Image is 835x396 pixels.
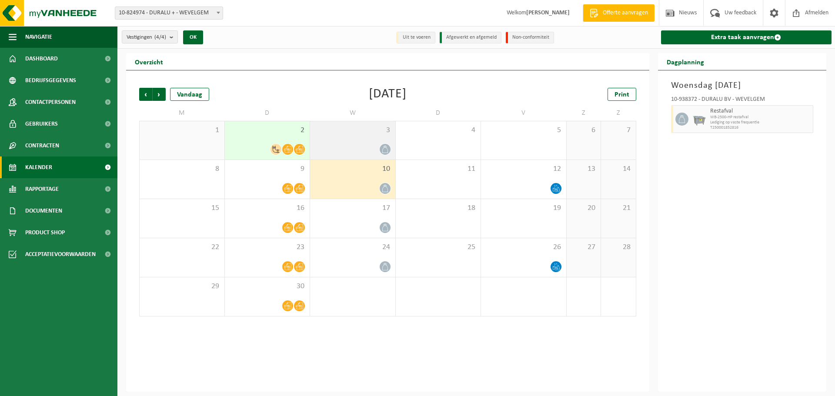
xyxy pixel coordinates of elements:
[25,156,52,178] span: Kalender
[314,243,391,252] span: 24
[25,113,58,135] span: Gebruikers
[144,282,220,291] span: 29
[229,164,306,174] span: 9
[571,203,597,213] span: 20
[25,178,59,200] span: Rapportage
[25,26,52,48] span: Navigatie
[115,7,223,19] span: 10-824974 - DURALU + - WEVELGEM
[661,30,832,44] a: Extra taak aanvragen
[710,120,811,125] span: Lediging op vaste frequentie
[229,126,306,135] span: 2
[225,105,311,121] td: D
[229,203,306,213] span: 16
[601,9,650,17] span: Offerte aanvragen
[615,91,629,98] span: Print
[485,164,562,174] span: 12
[567,105,601,121] td: Z
[25,91,76,113] span: Contactpersonen
[485,203,562,213] span: 19
[400,126,477,135] span: 4
[605,243,631,252] span: 28
[369,88,407,101] div: [DATE]
[583,4,655,22] a: Offerte aanvragen
[314,164,391,174] span: 10
[671,79,814,92] h3: Woensdag [DATE]
[506,32,554,43] li: Non-conformiteit
[396,105,481,121] td: D
[115,7,223,20] span: 10-824974 - DURALU + - WEVELGEM
[154,34,166,40] count: (4/4)
[127,31,166,44] span: Vestigingen
[605,164,631,174] span: 14
[139,88,152,101] span: Vorige
[571,243,597,252] span: 27
[693,113,706,126] img: WB-2500-GAL-GY-01
[605,203,631,213] span: 21
[126,53,172,70] h2: Overzicht
[139,105,225,121] td: M
[229,243,306,252] span: 23
[440,32,501,43] li: Afgewerkt en afgemeld
[144,126,220,135] span: 1
[144,243,220,252] span: 22
[314,203,391,213] span: 17
[144,164,220,174] span: 8
[658,53,713,70] h2: Dagplanning
[608,88,636,101] a: Print
[400,164,477,174] span: 11
[571,164,597,174] span: 13
[710,125,811,130] span: T250001852816
[526,10,570,16] strong: [PERSON_NAME]
[25,200,62,222] span: Documenten
[310,105,396,121] td: W
[481,105,567,121] td: V
[671,97,814,105] div: 10-938372 - DURALU BV - WEVELGEM
[153,88,166,101] span: Volgende
[400,243,477,252] span: 25
[144,203,220,213] span: 15
[601,105,636,121] td: Z
[25,222,65,243] span: Product Shop
[571,126,597,135] span: 6
[710,115,811,120] span: WB-2500-HP restafval
[25,135,59,156] span: Contracten
[485,126,562,135] span: 5
[122,30,178,43] button: Vestigingen(4/4)
[710,108,811,115] span: Restafval
[396,32,435,43] li: Uit te voeren
[170,88,209,101] div: Vandaag
[314,126,391,135] span: 3
[25,243,96,265] span: Acceptatievoorwaarden
[229,282,306,291] span: 30
[25,48,58,70] span: Dashboard
[25,70,76,91] span: Bedrijfsgegevens
[183,30,203,44] button: OK
[400,203,477,213] span: 18
[605,126,631,135] span: 7
[485,243,562,252] span: 26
